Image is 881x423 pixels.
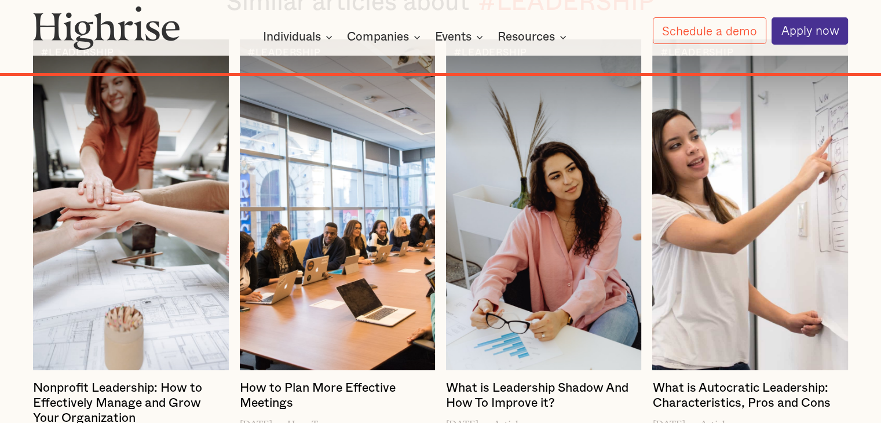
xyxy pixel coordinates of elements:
[652,381,847,410] h4: What is Autocratic Leadership: Characteristics, Pros and Cons
[652,381,847,415] a: #LEADERSHIPWhat is Autocratic Leadership: Characteristics, Pros and Cons
[772,17,848,45] a: Apply now
[435,30,487,44] div: Events
[446,381,641,415] a: #LEADERSHIPWhat is Leadership Shadow And How To Improve it?
[446,381,641,410] h4: What is Leadership Shadow And How To Improve it?
[347,30,424,44] div: Companies
[263,30,321,44] div: Individuals
[498,30,570,44] div: Resources
[240,381,435,410] h4: How to Plan More Effective Meetings
[33,6,180,50] img: Highrise logo
[653,17,766,44] a: Schedule a demo
[347,30,409,44] div: Companies
[263,30,336,44] div: Individuals
[240,381,435,415] a: #LEADERSHIPHow to Plan More Effective Meetings
[498,30,555,44] div: Resources
[435,30,471,44] div: Events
